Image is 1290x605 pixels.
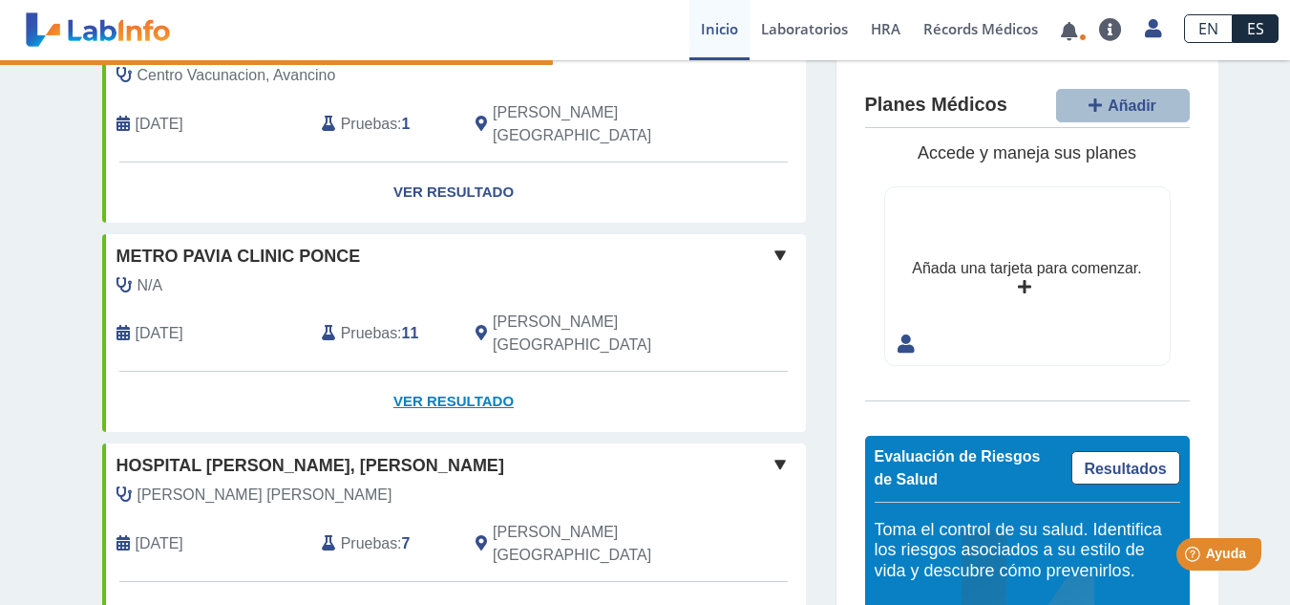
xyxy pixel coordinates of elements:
span: Accede y maneja sus planes [918,143,1136,162]
span: Ponce, PR [493,521,704,567]
span: Rivera Vega, Carol [137,484,392,507]
iframe: Help widget launcher [1120,530,1269,584]
span: Evaluación de Riesgos de Salud [875,448,1041,487]
a: Ver Resultado [102,372,806,432]
div: : [307,311,461,357]
span: 2023-11-21 [136,532,183,555]
a: Ver Resultado [102,162,806,223]
span: Villalba, PR [493,101,704,147]
span: Centro Vacunacion, Avancino [137,64,336,87]
b: 1 [402,116,411,132]
span: Hospital [PERSON_NAME], [PERSON_NAME] [116,453,504,479]
a: Resultados [1071,451,1180,485]
span: 2024-08-16 [136,113,183,136]
span: Añadir [1108,97,1156,114]
span: Ponce, PR [493,311,704,357]
div: Añada una tarjeta para comenzar. [912,257,1141,280]
h5: Toma el control de su salud. Identifica los riesgos asociados a su estilo de vida y descubre cómo... [875,520,1180,582]
button: Añadir [1056,89,1190,122]
span: 2024-04-26 [136,322,183,345]
span: N/A [137,274,163,297]
b: 11 [402,325,419,341]
span: Pruebas [341,322,397,345]
span: HRA [871,19,900,38]
a: ES [1233,14,1279,43]
h4: Planes Médicos [865,94,1007,117]
span: Metro Pavia Clinic Ponce [116,244,361,270]
span: Pruebas [341,532,397,555]
div: : [307,101,461,147]
span: Pruebas [341,113,397,136]
div: : [307,521,461,567]
a: EN [1184,14,1233,43]
b: 7 [402,535,411,551]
